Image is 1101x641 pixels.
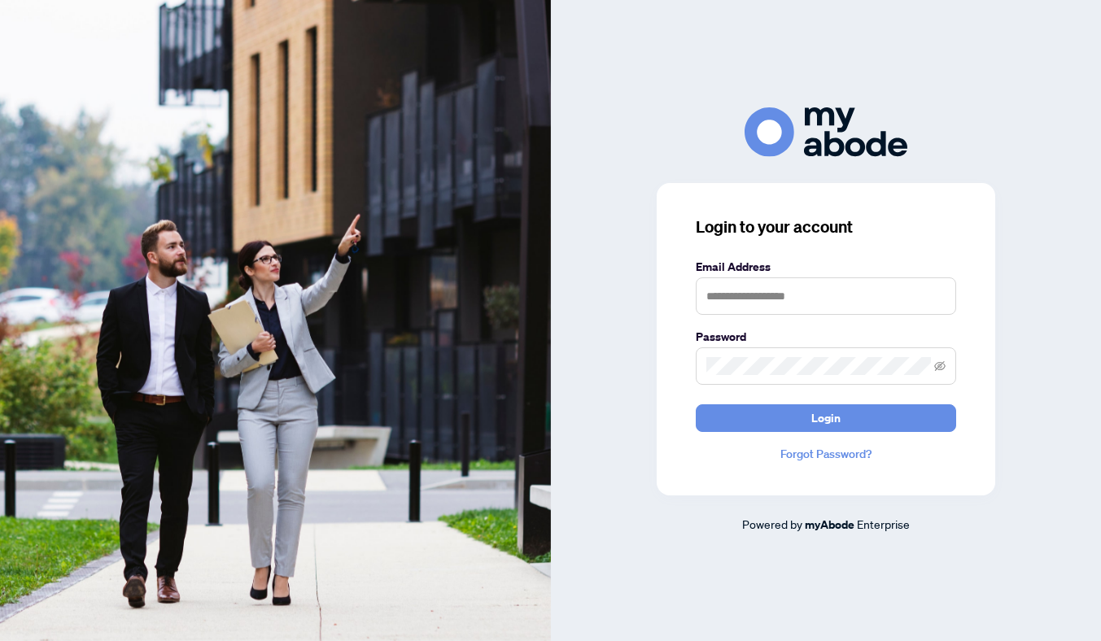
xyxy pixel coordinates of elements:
[696,328,956,346] label: Password
[805,516,854,534] a: myAbode
[696,445,956,463] a: Forgot Password?
[745,107,907,157] img: ma-logo
[811,405,841,431] span: Login
[696,404,956,432] button: Login
[742,517,802,531] span: Powered by
[934,360,946,372] span: eye-invisible
[696,258,956,276] label: Email Address
[857,517,910,531] span: Enterprise
[696,216,956,238] h3: Login to your account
